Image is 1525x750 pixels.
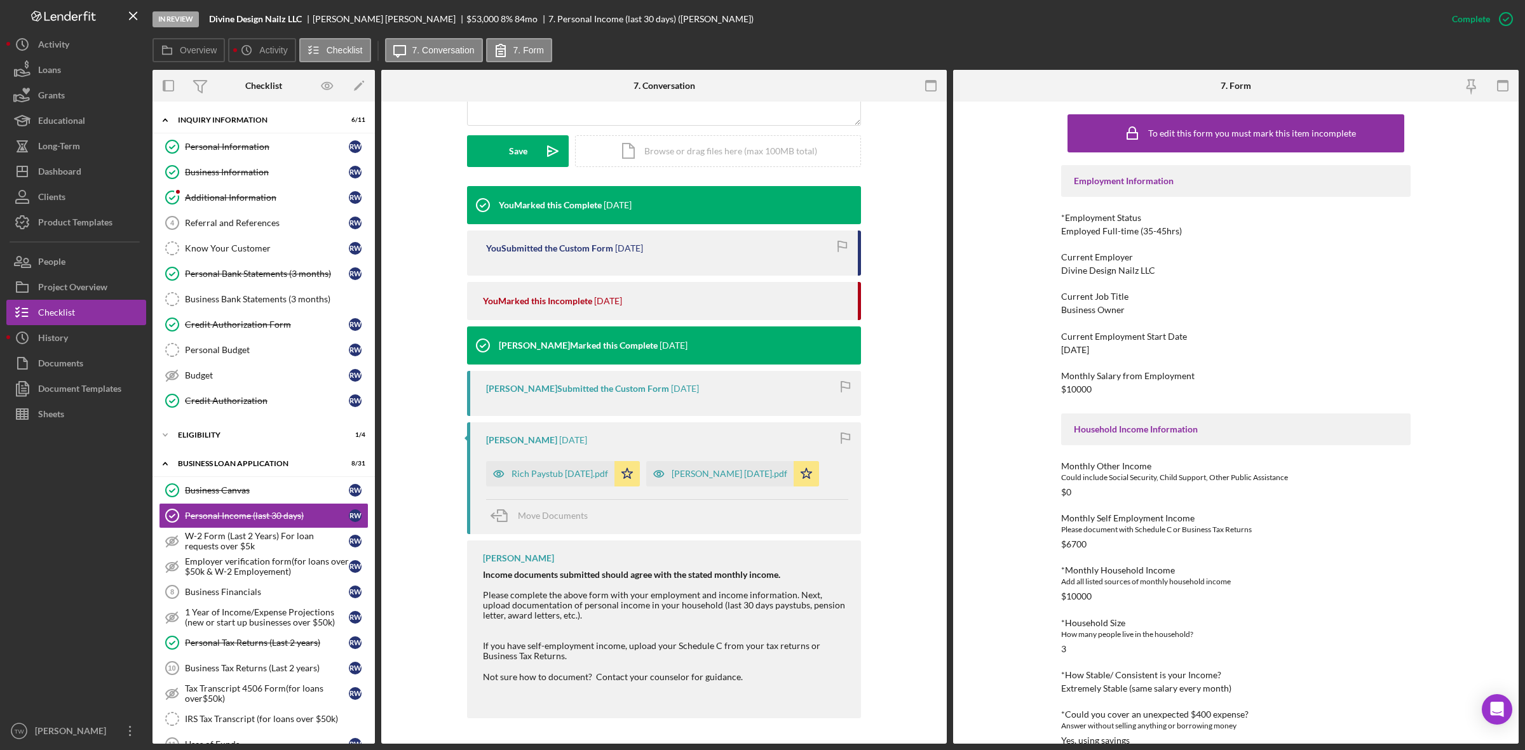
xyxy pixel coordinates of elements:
div: Please complete the above form with your employment and income information. Next, upload document... [483,590,848,620]
time: 2025-09-23 15:37 [604,200,632,210]
div: To edit this form you must mark this item incomplete [1148,128,1356,138]
div: Referral and References [185,218,349,228]
button: Checklist [299,38,371,62]
button: Project Overview [6,274,146,300]
div: Credit Authorization Form [185,319,349,330]
button: Complete [1439,6,1519,32]
button: People [6,249,146,274]
div: Employer verification form(for loans over $50k & W-2 Employement) [185,556,349,577]
div: 1 Year of Income/Expense Projections (new or start up businesses over $50k) [185,607,349,627]
time: 2025-09-23 15:31 [594,296,622,306]
div: R W [349,267,362,280]
button: Activity [228,38,295,62]
div: [PERSON_NAME] [486,435,557,445]
label: 7. Form [513,45,544,55]
div: Please document with Schedule C or Business Tax Returns [1061,523,1411,536]
div: ELIGIBILITY [178,431,334,439]
div: R W [349,484,362,497]
label: Activity [259,45,287,55]
div: If you have self-employment income, upload your Schedule C from your tax returns or Business Tax ... [483,641,848,661]
div: Could include Social Security, Child Support, Other Public Assistance [1061,471,1411,484]
div: [PERSON_NAME] [483,553,554,563]
button: Clients [6,184,146,210]
div: History [38,325,68,354]
div: 7. Conversation [634,81,695,91]
button: Rich Paystub [DATE].pdf [486,461,640,486]
div: $10000 [1061,591,1092,601]
time: 2025-09-16 04:05 [671,384,699,394]
button: Overview [152,38,225,62]
button: Educational [6,108,146,133]
div: R W [349,166,362,178]
div: 7. Form [1221,81,1251,91]
div: Extremely Stable (same salary every month) [1061,683,1231,693]
div: 1 / 4 [342,431,365,439]
div: You Submitted the Custom Form [486,243,613,253]
div: $53,000 [466,14,499,24]
div: 7. Personal Income (last 30 days) ([PERSON_NAME]) [548,14,754,24]
div: R W [349,509,362,522]
button: Product Templates [6,210,146,235]
a: Business CanvasRW [159,478,369,503]
div: IRS Tax Transcript (for loans over $50k) [185,714,368,724]
button: Sheets [6,401,146,427]
div: Monthly Other Income [1061,461,1411,471]
div: Business Tax Returns (Last 2 years) [185,663,349,673]
div: Personal Budget [185,345,349,355]
div: 8 % [501,14,513,24]
a: Document Templates [6,376,146,401]
div: Tax Transcript 4506 Form(for loans over$50k) [185,683,349,704]
a: W-2 Form (Last 2 Years) For loan requests over $5kRW [159,528,369,554]
a: BudgetRW [159,363,369,388]
div: Personal Information [185,142,349,152]
button: Dashboard [6,159,146,184]
button: Save [467,135,569,167]
div: How many people live in the household? [1061,628,1411,641]
div: Divine Design Nailz LLC [1061,265,1155,276]
div: Budget [185,370,349,380]
a: Personal Tax Returns (Last 2 years)RW [159,630,369,655]
div: R W [349,560,362,573]
div: R W [349,535,362,547]
a: Personal Income (last 30 days)RW [159,503,369,528]
div: [PERSON_NAME] [32,718,114,747]
div: Personal Bank Statements (3 months) [185,269,349,279]
div: Business Owner [1061,305,1125,315]
tspan: 8 [170,588,174,596]
div: Answer without selling anything or borrowing money [1061,720,1411,732]
a: Personal InformationRW [159,134,369,159]
button: Loans [6,57,146,83]
div: Dashboard [38,159,81,187]
div: Save [509,135,527,167]
a: Personal BudgetRW [159,337,369,363]
button: Grants [6,83,146,108]
div: R W [349,242,362,255]
div: Additional Information [185,192,349,203]
div: R W [349,687,362,700]
div: Not sure how to document? Contact your counselor for guidance. [483,672,848,682]
div: Open Intercom Messenger [1482,694,1512,725]
div: INQUIRY INFORMATION [178,116,334,124]
div: R W [349,217,362,229]
div: Household Income Information [1074,424,1398,434]
div: Long-Term [38,133,80,162]
div: Monthly Salary from Employment [1061,371,1411,381]
div: R W [349,191,362,204]
div: $10000 [1061,384,1092,394]
div: Clients [38,184,65,213]
div: Current Employer [1061,252,1411,262]
div: Current Employment Start Date [1061,331,1411,342]
div: Document Templates [38,376,121,405]
a: Business InformationRW [159,159,369,185]
div: Product Templates [38,210,112,238]
div: Documents [38,351,83,379]
div: Business Canvas [185,485,349,495]
div: [DATE] [1061,345,1089,355]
